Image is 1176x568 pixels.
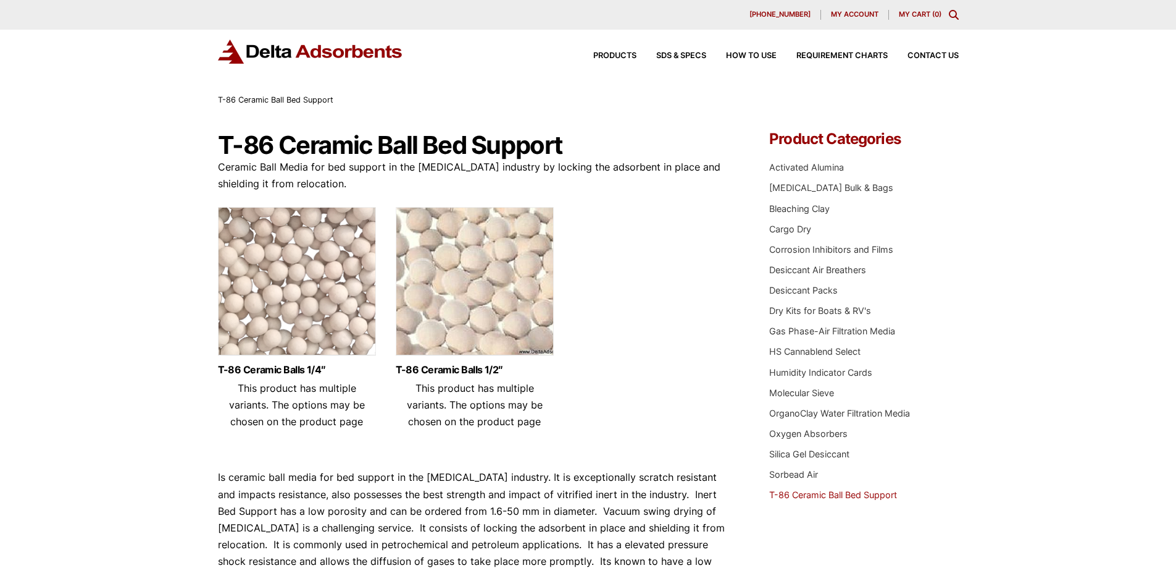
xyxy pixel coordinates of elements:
[396,365,554,375] a: T-86 Ceramic Balls 1/2″
[769,244,893,255] a: Corrosion Inhibitors and Films
[935,10,939,19] span: 0
[769,326,895,336] a: Gas Phase-Air Filtration Media
[407,382,543,428] span: This product has multiple variants. The options may be chosen on the product page
[777,52,888,60] a: Requirement Charts
[769,182,893,193] a: [MEDICAL_DATA] Bulk & Bags
[726,52,777,60] span: How to Use
[769,285,838,295] a: Desiccant Packs
[636,52,706,60] a: SDS & SPECS
[769,162,844,172] a: Activated Alumina
[218,159,733,192] p: Ceramic Ball Media for bed support in the [MEDICAL_DATA] industry by locking the adsorbent in pla...
[218,95,333,104] span: T-86 Ceramic Ball Bed Support
[740,10,821,20] a: [PHONE_NUMBER]
[218,132,733,159] h1: T-86 Ceramic Ball Bed Support
[218,365,376,375] a: T-86 Ceramic Balls 1/4″
[899,10,941,19] a: My Cart (0)
[769,367,872,378] a: Humidity Indicator Cards
[749,11,811,18] span: [PHONE_NUMBER]
[593,52,636,60] span: Products
[769,408,910,418] a: OrganoClay Water Filtration Media
[769,346,861,357] a: HS Cannablend Select
[769,203,830,214] a: Bleaching Clay
[656,52,706,60] span: SDS & SPECS
[907,52,959,60] span: Contact Us
[573,52,636,60] a: Products
[769,265,866,275] a: Desiccant Air Breathers
[769,305,871,316] a: Dry Kits for Boats & RV's
[769,388,834,398] a: Molecular Sieve
[769,490,897,500] a: T-86 Ceramic Ball Bed Support
[218,40,403,64] img: Delta Adsorbents
[769,224,811,234] a: Cargo Dry
[888,52,959,60] a: Contact Us
[769,132,958,146] h4: Product Categories
[821,10,889,20] a: My account
[229,382,365,428] span: This product has multiple variants. The options may be chosen on the product page
[796,52,888,60] span: Requirement Charts
[949,10,959,20] div: Toggle Modal Content
[769,428,848,439] a: Oxygen Absorbers
[769,449,849,459] a: Silica Gel Desiccant
[769,469,818,480] a: Sorbead Air
[831,11,878,18] span: My account
[706,52,777,60] a: How to Use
